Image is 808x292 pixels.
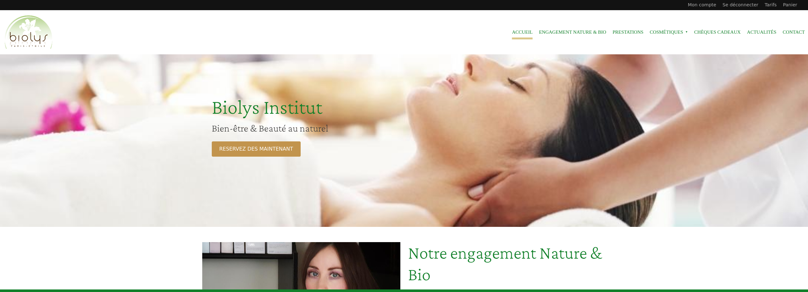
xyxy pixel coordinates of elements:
a: Actualités [747,25,777,39]
a: Contact [783,25,805,39]
img: Accueil [3,14,54,51]
h2: Bien-être & Beauté au naturel [212,122,462,134]
a: Engagement Nature & Bio [539,25,606,39]
a: RESERVEZ DES MAINTENANT [212,141,301,157]
span: Biolys Institut [212,96,322,118]
a: Prestations [612,25,643,39]
a: Accueil [512,25,533,39]
span: » [685,31,688,33]
a: Chèques cadeaux [694,25,741,39]
span: Cosmétiques [650,25,688,39]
